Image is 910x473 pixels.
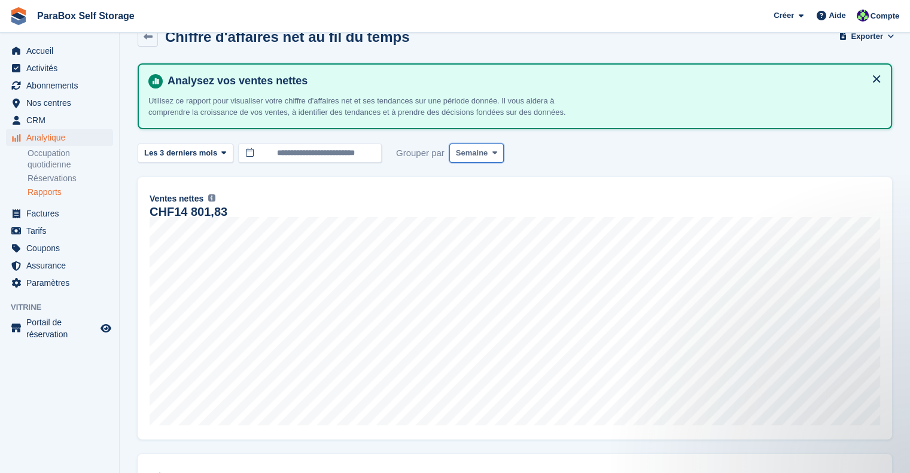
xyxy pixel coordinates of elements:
[26,205,98,222] span: Factures
[26,94,98,111] span: Nos centres
[26,60,98,77] span: Activités
[6,257,113,274] a: menu
[6,222,113,239] a: menu
[26,240,98,257] span: Coupons
[165,29,409,45] h2: Chiffre d'affaires net au fil du temps
[6,60,113,77] a: menu
[6,240,113,257] a: menu
[10,7,28,25] img: stora-icon-8386f47178a22dfd0bd8f6a31ec36ba5ce8667c1dd55bd0f319d3a0aa187defe.svg
[26,112,98,129] span: CRM
[26,274,98,291] span: Paramètres
[26,222,98,239] span: Tarifs
[6,129,113,146] a: menu
[148,95,567,118] p: Utilisez ce rapport pour visualiser votre chiffre d'affaires net et ses tendances sur une période...
[32,6,139,26] a: ParaBox Self Storage
[396,144,445,163] span: Grouper par
[851,30,882,42] span: Exporter
[28,148,113,170] a: Occupation quotidienne
[774,10,794,22] span: Créer
[871,10,899,22] span: Compte
[26,129,98,146] span: Analytique
[6,94,113,111] a: menu
[842,26,892,46] button: Exporter
[28,187,113,198] a: Rapports
[11,301,119,313] span: Vitrine
[26,77,98,94] span: Abonnements
[6,205,113,222] a: menu
[144,147,217,159] span: Les 3 derniers mois
[449,144,504,163] button: Semaine
[6,112,113,129] a: menu
[456,147,488,159] span: Semaine
[138,144,233,163] button: Les 3 derniers mois
[28,173,113,184] a: Réservations
[6,42,113,59] a: menu
[26,316,98,340] span: Portail de réservation
[829,10,845,22] span: Aide
[26,42,98,59] span: Accueil
[150,207,227,217] div: CHF14 801,83
[6,274,113,291] a: menu
[6,316,113,340] a: menu
[6,77,113,94] a: menu
[208,194,215,202] img: icon-info-grey-7440780725fd019a000dd9b08b2336e03edf1995a4989e88bcd33f0948082b44.svg
[26,257,98,274] span: Assurance
[857,10,869,22] img: Tess Bédat
[150,193,203,205] span: Ventes nettes
[99,321,113,335] a: Boutique d'aperçu
[163,74,881,88] h4: Analysez vos ventes nettes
